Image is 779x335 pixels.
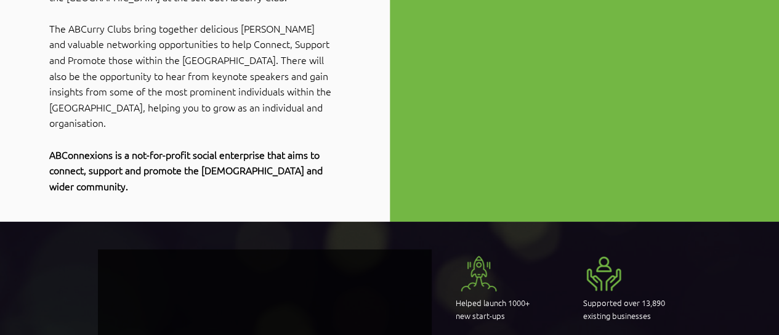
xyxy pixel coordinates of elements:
span: Supported over 13,890 existing businesses [583,297,665,321]
img: launch.png [456,251,502,297]
span: Helped launch 1000+ new start-ups [456,297,530,321]
img: support.png [581,251,627,297]
span: ABConnexions is a not-for-profit social enterprise that aims to connect, support and promote the ... [49,148,323,193]
span: The ABCurry Clubs bring together delicious [PERSON_NAME] and valuable networking opportunities to... [49,22,331,130]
